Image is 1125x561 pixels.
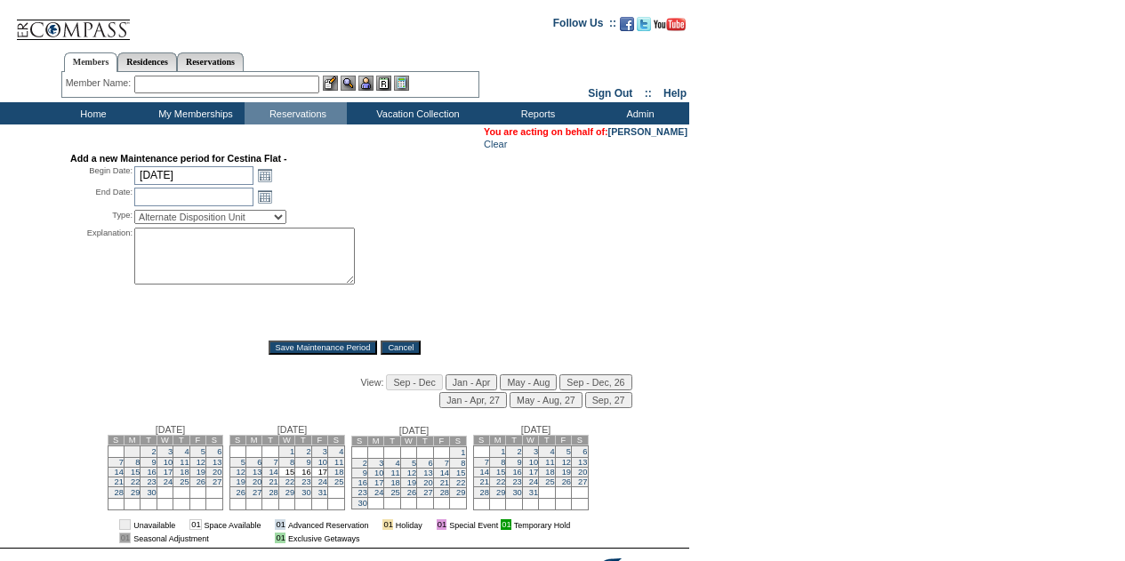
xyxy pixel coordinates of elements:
a: 27 [423,488,432,497]
td: W [157,436,173,445]
a: 8 [290,458,294,467]
a: 14 [480,468,489,477]
td: Vacation Collection [347,102,485,124]
span: [DATE] [521,424,551,435]
a: 11 [334,458,343,467]
td: Seasonal Adjustment [133,533,261,543]
img: b_edit.gif [323,76,338,91]
td: 01 [382,519,392,530]
td: 01 [189,519,201,530]
td: M [367,437,383,446]
a: 29 [285,488,294,497]
span: :: [645,87,652,100]
a: Follow us on Twitter [637,22,651,33]
td: 16 [295,468,311,477]
td: W [522,436,538,445]
td: Exclusive Getaways [288,533,369,543]
td: F [555,436,571,445]
td: S [572,436,588,445]
td: S [351,437,367,446]
span: [DATE] [277,424,308,435]
a: 5 [241,458,245,467]
a: 23 [301,477,310,486]
td: F [311,436,327,445]
td: T [417,437,433,446]
td: Temporary Hold [514,519,571,530]
a: 25 [180,477,189,486]
img: Compass Home [15,4,131,41]
a: 18 [545,468,554,477]
span: View: [361,377,384,388]
a: 23 [512,477,521,486]
a: 3 [534,447,538,456]
a: 1 [501,447,505,456]
a: 18 [390,478,399,487]
a: 29 [456,488,465,497]
a: Residences [117,52,177,71]
td: My Memberships [142,102,245,124]
a: Clear [484,139,507,149]
a: 23 [358,488,367,497]
td: T [141,436,157,445]
td: 17 [311,468,327,477]
a: 15 [456,469,465,477]
a: Open the calendar popup. [255,165,275,185]
a: 22 [131,477,140,486]
a: 22 [285,477,294,486]
img: i.gif [425,520,434,529]
a: 3 [323,447,327,456]
a: Help [663,87,687,100]
a: 27 [253,488,261,497]
a: 6 [428,459,432,468]
a: 23 [147,477,156,486]
a: 4 [550,447,554,456]
a: 6 [257,458,261,467]
a: 12 [197,458,205,467]
a: 24 [164,477,173,486]
td: 15 [278,468,294,477]
a: 25 [390,488,399,497]
a: 14 [440,469,449,477]
a: 6 [217,447,221,456]
a: 16 [512,468,521,477]
td: 01 [275,519,285,530]
a: 24 [318,477,327,486]
td: T [295,436,311,445]
a: 6 [583,447,587,456]
a: 14 [269,468,277,477]
span: You are acting on behalf of: [484,126,687,137]
td: M [489,436,505,445]
a: 30 [512,488,521,497]
a: 22 [496,477,505,486]
td: Reservations [245,102,347,124]
a: 31 [529,488,538,497]
img: Reservations [376,76,391,91]
td: 01 [275,533,285,543]
a: 20 [213,468,221,477]
a: Become our fan on Facebook [620,22,634,33]
a: 22 [456,478,465,487]
img: View [341,76,356,91]
a: 29 [496,488,505,497]
td: T [539,436,555,445]
a: 19 [407,478,416,487]
a: 17 [164,468,173,477]
a: 7 [274,458,278,467]
img: Follow us on Twitter [637,17,651,31]
a: 8 [501,458,505,467]
a: 27 [213,477,221,486]
td: S [328,436,344,445]
td: Admin [587,102,689,124]
a: 29 [131,488,140,497]
a: 15 [496,468,505,477]
td: W [278,436,294,445]
a: 30 [301,488,310,497]
a: 4 [339,447,343,456]
a: 19 [562,468,571,477]
a: 5 [412,459,416,468]
input: Sep, 27 [585,392,632,408]
td: Follow Us :: [553,15,616,36]
a: Members [64,52,118,72]
td: F [433,437,449,446]
a: 18 [334,468,343,477]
